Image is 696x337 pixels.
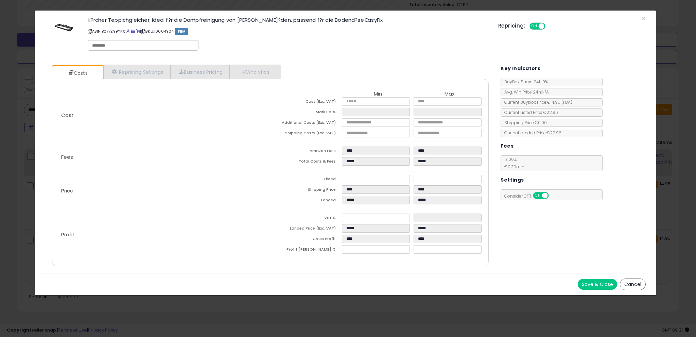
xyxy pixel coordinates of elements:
span: ON [530,23,539,29]
a: Costs [52,66,103,80]
p: Cost [56,113,271,118]
img: 31zFr9ScPSL._SL60_.jpg [54,17,74,38]
span: Shipping Price: €0.00 [501,120,547,125]
th: Min [342,91,414,97]
h5: Repricing: [498,23,525,29]
span: Avg. Win Price 24h: N/A [501,89,549,95]
td: Shipping Price [271,185,342,196]
button: Save & Close [578,279,617,290]
td: Amazon Fees [271,147,342,157]
td: Vat % [271,214,342,224]
a: All offer listings [131,29,135,34]
button: Cancel [620,279,646,290]
span: ( FBA ) [561,99,572,105]
span: 13.00 % [501,156,524,170]
a: Your listing only [136,29,140,34]
span: × [641,14,646,23]
span: Current Buybox Price: [501,99,572,105]
span: Consider CPT: [501,193,558,199]
h5: Key Indicators [501,64,540,73]
span: €0.30 min [501,164,524,170]
p: Price [56,188,271,193]
td: Additional Costs (Exc. VAT) [271,118,342,129]
span: Current Landed Price: €22.96 [501,130,561,136]
td: Mark up % [271,108,342,118]
span: OFF [544,23,555,29]
h3: K?rcher Teppichgleicher, Ideal f?r die Dampfreinigung von [PERSON_NAME]?den, passend f?r die Bode... [88,17,488,22]
span: OFF [548,193,559,199]
a: Business Pricing [170,65,230,79]
p: Profit [56,232,271,237]
a: BuyBox page [126,29,130,34]
span: FBM [175,28,189,35]
td: Total Costs & Fees [271,157,342,168]
td: Listed [271,175,342,185]
p: Fees [56,154,271,160]
th: Max [414,91,485,97]
td: Cost (Exc. VAT) [271,97,342,108]
a: Repricing Settings [103,65,171,79]
td: Landed Price (Exc. VAT) [271,224,342,235]
span: ON [534,193,542,199]
td: Gross Profit [271,235,342,245]
a: Analytics [230,65,280,79]
h5: Fees [501,142,514,150]
span: Current Listed Price: €22.96 [501,109,558,115]
h5: Settings [501,176,524,184]
td: Shipping Costs (Exc. VAT) [271,129,342,139]
td: Profit [PERSON_NAME] % [271,245,342,256]
span: BuyBox Share 24h: 0% [501,79,548,85]
p: ASIN: B077Z99YKX | SKU: 10004904 [88,26,488,37]
span: €14.95 [547,99,572,105]
td: Landed [271,196,342,206]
